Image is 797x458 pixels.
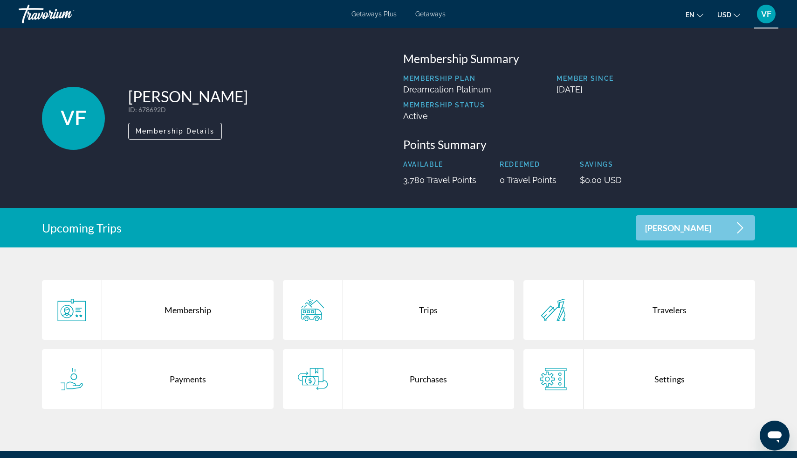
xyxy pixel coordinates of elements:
a: Travorium [19,2,112,26]
p: Membership Status [403,101,491,109]
p: Member Since [557,75,755,82]
span: USD [717,11,731,19]
a: Payments [42,349,274,409]
iframe: Кнопка запуска окна обмена сообщениями [760,421,790,451]
span: VF [761,9,771,19]
a: Purchases [283,349,515,409]
p: 3,780 Travel Points [403,175,476,185]
div: Settings [584,349,755,409]
a: Membership [42,280,274,340]
p: Redeemed [500,161,557,168]
h3: Points Summary [403,137,755,151]
span: ID [128,106,135,113]
span: Membership Details [136,127,214,135]
p: Dreamcation Platinum [403,85,491,94]
div: Trips [343,280,515,340]
a: Getaways [415,10,446,18]
h2: Upcoming Trips [42,221,122,235]
h3: Membership Summary [403,51,755,65]
button: Change currency [717,8,740,21]
a: Trips [283,280,515,340]
button: Membership Details [128,123,222,140]
p: Membership Plan [403,75,491,82]
div: Membership [102,280,274,340]
p: 0 Travel Points [500,175,557,185]
p: : 678692D [128,106,248,113]
a: Getaways Plus [351,10,397,18]
p: Active [403,111,491,121]
h1: [PERSON_NAME] [128,87,248,106]
a: [PERSON_NAME] [636,215,755,240]
a: Membership Details [128,125,222,135]
p: [DATE] [557,85,755,94]
p: $0.00 USD [580,175,622,185]
button: Change language [686,8,703,21]
span: VF [61,106,86,130]
p: Available [403,161,476,168]
div: Travelers [584,280,755,340]
div: Purchases [343,349,515,409]
a: Travelers [523,280,755,340]
button: User Menu [754,4,778,24]
p: [PERSON_NAME] [645,224,711,232]
p: Savings [580,161,622,168]
div: Payments [102,349,274,409]
span: en [686,11,694,19]
a: Settings [523,349,755,409]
